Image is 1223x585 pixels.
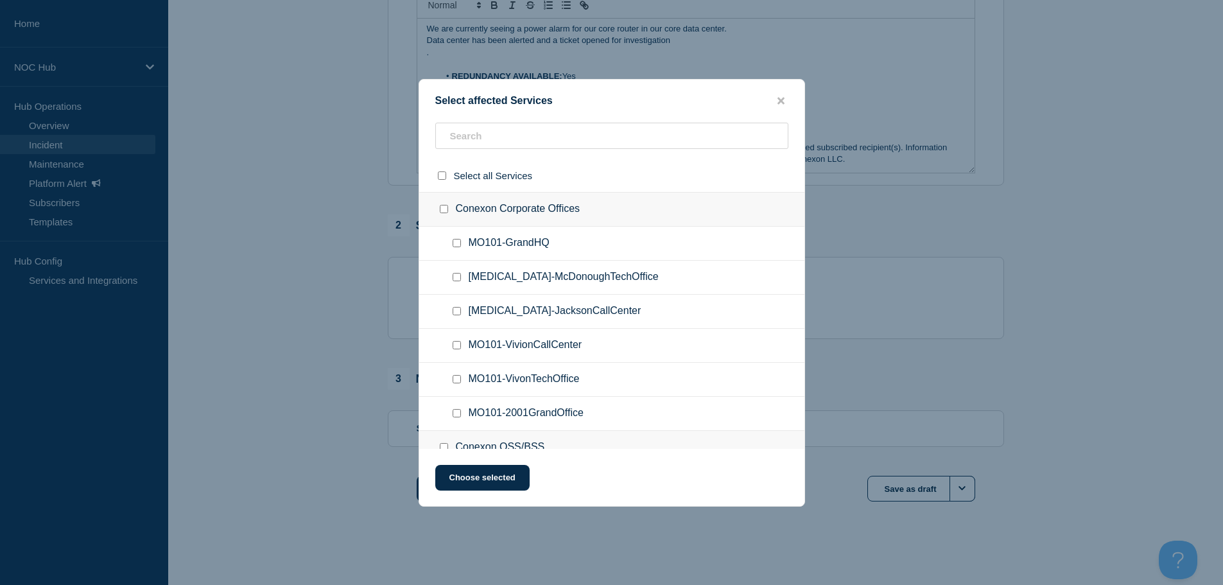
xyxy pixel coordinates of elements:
span: Select all Services [454,170,533,181]
span: MO101-VivionCallCenter [469,339,582,352]
input: GA101-JacksonCallCenter checkbox [453,307,461,315]
button: close button [774,95,788,107]
input: select all checkbox [438,171,446,180]
input: MO101-VivionCallCenter checkbox [453,341,461,349]
input: Conexon Corporate Offices checkbox [440,205,448,213]
input: Search [435,123,788,149]
input: MO101-VivonTechOffice checkbox [453,375,461,383]
div: Conexon Corporate Offices [419,192,804,227]
span: [MEDICAL_DATA]-JacksonCallCenter [469,305,641,318]
input: GA101-McDonoughTechOffice checkbox [453,273,461,281]
span: MO101-VivonTechOffice [469,373,580,386]
div: Conexon OSS/BSS [419,431,804,465]
input: MO101-2001GrandOffice checkbox [453,409,461,417]
span: MO101-2001GrandOffice [469,407,584,420]
button: Choose selected [435,465,530,491]
span: [MEDICAL_DATA]-McDonoughTechOffice [469,271,659,284]
span: MO101-GrandHQ [469,237,550,250]
input: Conexon OSS/BSS checkbox [440,443,448,451]
input: MO101-GrandHQ checkbox [453,239,461,247]
div: Select affected Services [419,95,804,107]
